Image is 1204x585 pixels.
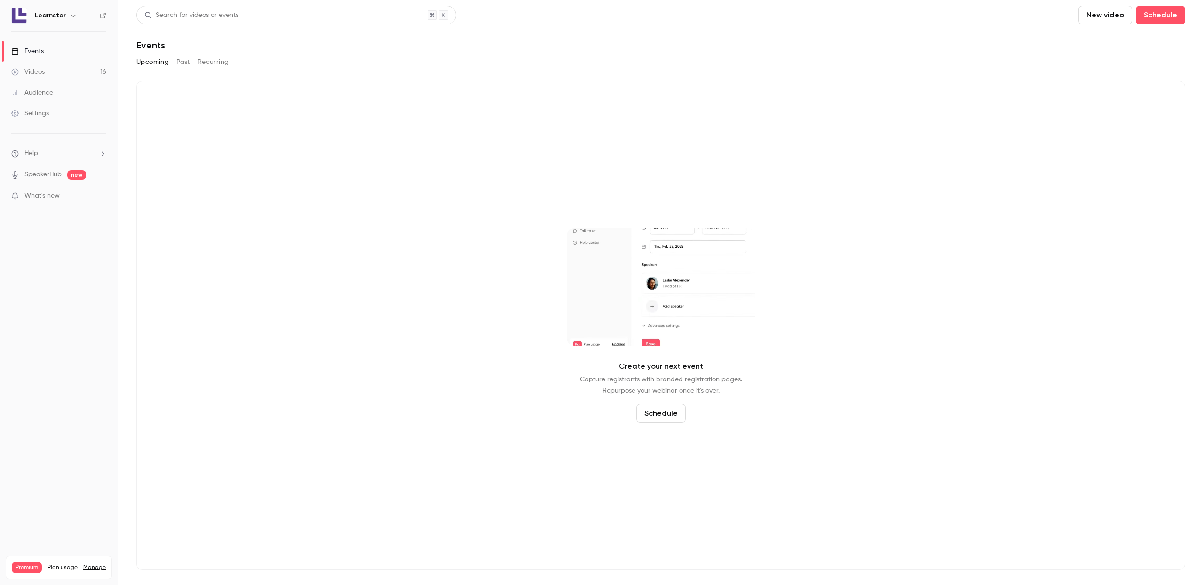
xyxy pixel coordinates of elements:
[176,55,190,70] button: Past
[24,170,62,180] a: SpeakerHub
[35,11,66,20] h6: Learnster
[95,192,106,200] iframe: Noticeable Trigger
[636,404,686,423] button: Schedule
[11,67,45,77] div: Videos
[1078,6,1132,24] button: New video
[83,564,106,571] a: Manage
[198,55,229,70] button: Recurring
[580,374,742,396] p: Capture registrants with branded registration pages. Repurpose your webinar once it's over.
[12,562,42,573] span: Premium
[11,88,53,97] div: Audience
[11,47,44,56] div: Events
[24,149,38,158] span: Help
[136,40,165,51] h1: Events
[1136,6,1185,24] button: Schedule
[144,10,238,20] div: Search for videos or events
[24,191,60,201] span: What's new
[11,109,49,118] div: Settings
[12,8,27,23] img: Learnster
[67,170,86,180] span: new
[136,55,169,70] button: Upcoming
[48,564,78,571] span: Plan usage
[619,361,703,372] p: Create your next event
[11,149,106,158] li: help-dropdown-opener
